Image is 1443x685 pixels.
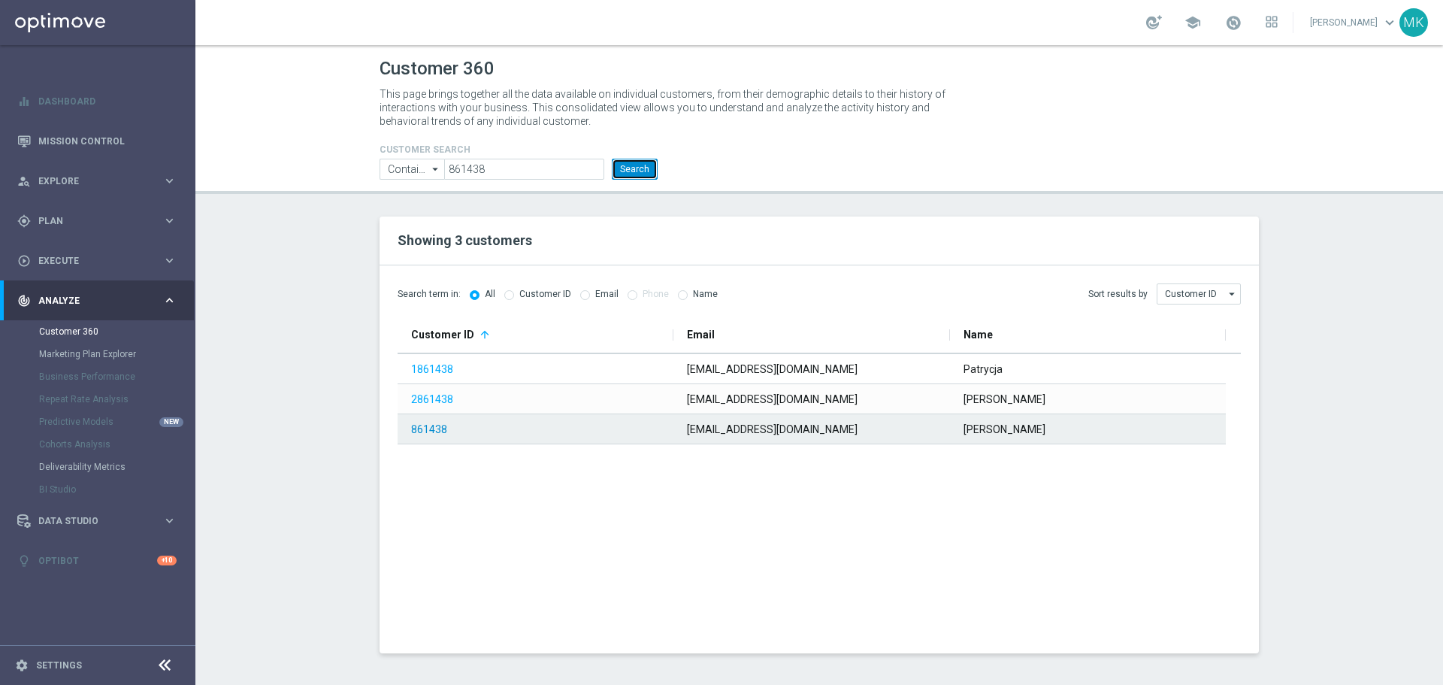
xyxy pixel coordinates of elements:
[411,393,453,405] a: 2861438
[162,514,177,528] i: keyboard_arrow_right
[39,433,194,456] div: Cohorts Analysis
[162,214,177,228] i: keyboard_arrow_right
[1399,8,1428,37] div: MK
[380,87,958,128] p: This page brings together all the data available on individual customers, from their demographic ...
[15,659,29,672] i: settings
[411,363,453,375] a: 1861438
[1088,288,1148,301] span: Sort results by
[380,159,444,180] input: Contains
[38,81,177,121] a: Dashboard
[17,554,31,568] i: lightbulb
[162,293,177,308] i: keyboard_arrow_right
[380,144,658,155] h4: CUSTOMER SEARCH
[17,95,177,108] button: equalizer Dashboard
[17,295,177,307] button: track_changes Analyze keyboard_arrow_right
[964,329,993,341] span: Name
[17,255,177,267] button: play_circle_outline Execute keyboard_arrow_right
[964,423,1045,435] span: [PERSON_NAME]
[17,541,177,580] div: Optibot
[964,363,1003,375] span: Patrycja
[38,296,162,305] span: Analyze
[159,417,183,427] div: NEW
[39,320,194,343] div: Customer 360
[17,555,177,567] button: lightbulb Optibot +10
[1157,283,1241,305] input: Customer ID
[17,215,177,227] button: gps_fixed Plan keyboard_arrow_right
[398,384,1226,414] div: Press SPACE to select this row.
[1225,284,1240,304] i: arrow_drop_down
[162,253,177,268] i: keyboard_arrow_right
[643,289,669,300] label: Phone
[39,348,156,360] a: Marketing Plan Explorer
[157,556,177,565] div: +10
[687,363,858,375] span: [EMAIL_ADDRESS][DOMAIN_NAME]
[17,214,162,228] div: Plan
[380,58,1259,80] h1: Customer 360
[38,177,162,186] span: Explore
[428,159,443,179] i: arrow_drop_down
[39,411,194,433] div: Predictive Models
[398,232,532,248] span: Showing 3 customers
[17,294,162,308] div: Analyze
[17,294,31,308] i: track_changes
[411,423,447,435] a: 861438
[38,256,162,265] span: Execute
[17,214,31,228] i: gps_fixed
[17,174,162,188] div: Explore
[36,661,82,670] a: Settings
[687,423,858,435] span: [EMAIL_ADDRESS][DOMAIN_NAME]
[17,81,177,121] div: Dashboard
[39,365,194,388] div: Business Performance
[964,393,1045,405] span: [PERSON_NAME]
[1184,14,1201,31] span: school
[595,289,619,300] label: Email
[485,289,495,300] label: All
[693,289,718,300] label: Name
[17,121,177,161] div: Mission Control
[398,354,1226,384] div: Press SPACE to select this row.
[17,254,162,268] div: Execute
[1381,14,1398,31] span: keyboard_arrow_down
[398,414,1226,444] div: Press SPACE to select this row.
[17,95,31,108] i: equalizer
[38,541,157,580] a: Optibot
[39,388,194,411] div: Repeat Rate Analysis
[17,515,177,527] button: Data Studio keyboard_arrow_right
[398,288,461,301] span: Search term in:
[39,478,194,501] div: BI Studio
[17,514,162,528] div: Data Studio
[17,175,177,187] button: person_search Explore keyboard_arrow_right
[39,456,194,478] div: Deliverability Metrics
[38,217,162,226] span: Plan
[17,174,31,188] i: person_search
[17,254,31,268] i: play_circle_outline
[38,121,177,161] a: Mission Control
[17,135,177,147] button: Mission Control
[519,289,571,300] label: Customer ID
[162,174,177,188] i: keyboard_arrow_right
[687,329,715,341] span: Email
[444,159,604,180] input: Enter CID, Email, name or phone
[612,159,658,180] button: Search
[39,461,156,473] a: Deliverability Metrics
[39,326,156,338] a: Customer 360
[411,329,474,341] span: Customer ID
[687,393,858,405] span: [EMAIL_ADDRESS][DOMAIN_NAME]
[39,343,194,365] div: Marketing Plan Explorer
[1308,11,1399,34] a: [PERSON_NAME]keyboard_arrow_down
[38,517,162,526] span: Data Studio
